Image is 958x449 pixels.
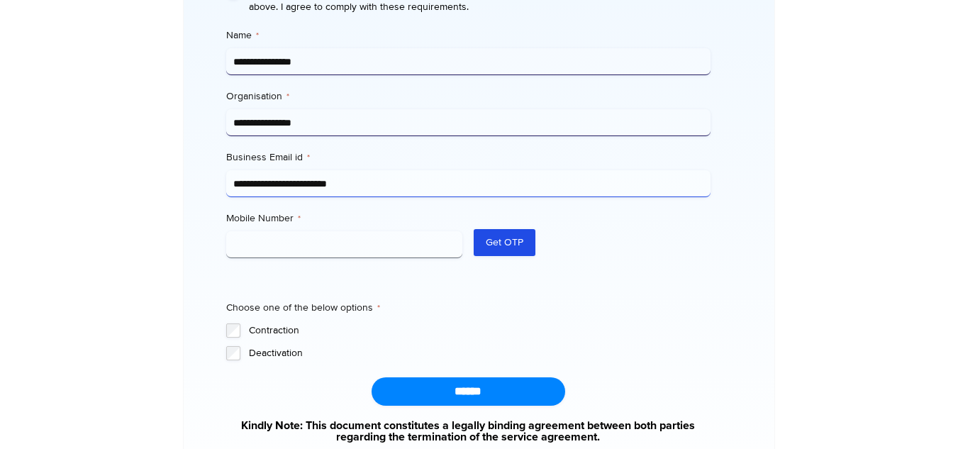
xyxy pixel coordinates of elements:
legend: Choose one of the below options [226,301,380,315]
label: Deactivation [249,346,711,360]
label: Contraction [249,323,711,338]
a: Kindly Note: This document constitutes a legally binding agreement between both parties regarding... [226,420,711,443]
label: Business Email id [226,150,711,165]
label: Mobile Number [226,211,463,226]
button: Get OTP [474,229,535,256]
label: Organisation [226,89,711,104]
label: Name [226,28,711,43]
